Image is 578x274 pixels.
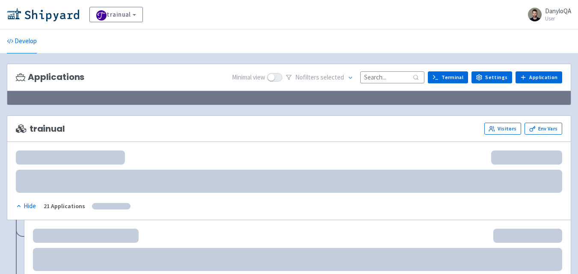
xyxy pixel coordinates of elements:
[7,29,37,53] a: Develop
[525,123,562,135] a: Env Vars
[89,7,143,22] a: trainual
[545,16,571,21] small: User
[16,201,37,211] button: Hide
[320,73,344,81] span: selected
[516,71,562,83] a: Application
[428,71,468,83] a: Terminal
[523,8,571,21] a: DanyloQA User
[16,72,84,82] h3: Applications
[545,7,571,15] span: DanyloQA
[360,71,424,83] input: Search...
[16,124,65,134] span: trainual
[295,73,344,82] span: No filter s
[44,201,85,211] div: 21 Applications
[471,71,512,83] a: Settings
[232,73,265,82] span: Minimal view
[7,8,79,21] img: Shipyard logo
[16,201,36,211] div: Hide
[484,123,521,135] a: Visitors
